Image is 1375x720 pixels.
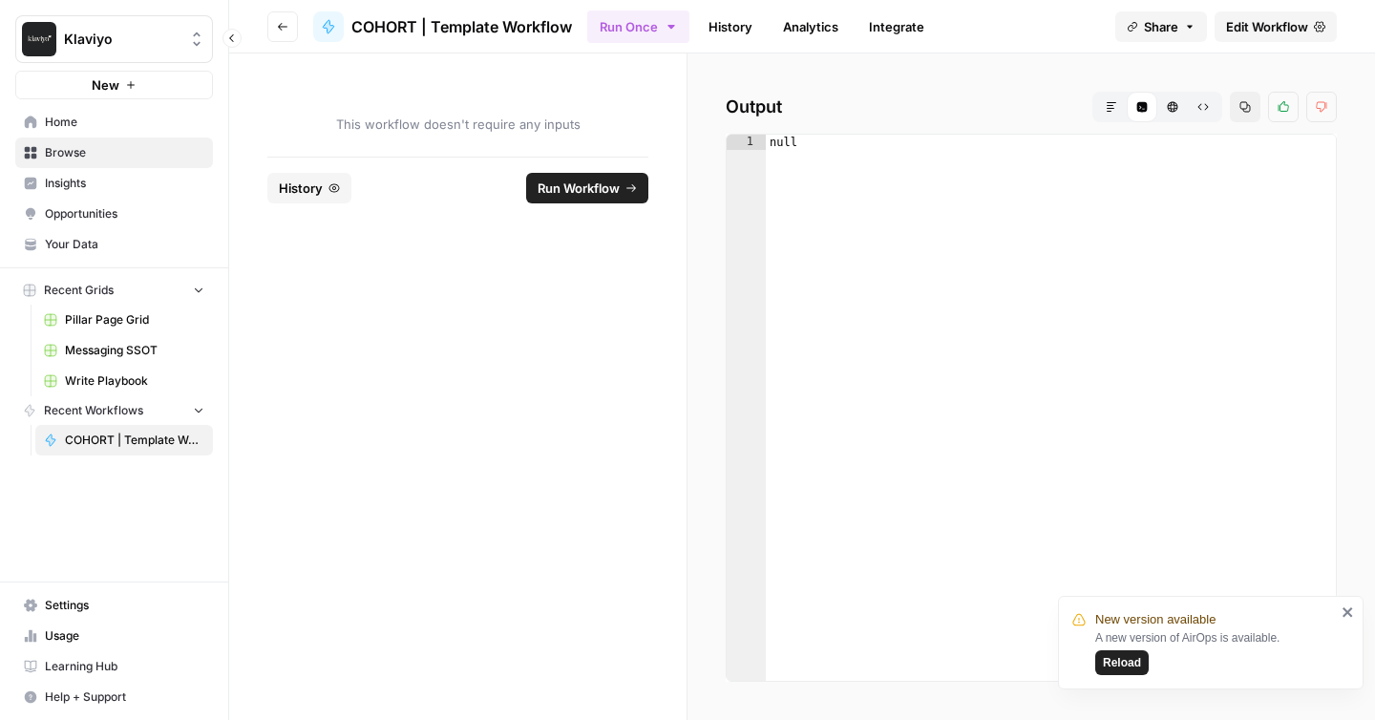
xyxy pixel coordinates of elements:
span: Insights [45,175,204,192]
a: History [697,11,764,42]
button: New [15,71,213,99]
span: Help + Support [45,688,204,706]
a: Integrate [857,11,936,42]
span: Share [1144,17,1178,36]
span: COHORT | Template Workflow [65,432,204,449]
img: Klaviyo Logo [22,22,56,56]
span: Messaging SSOT [65,342,204,359]
span: Usage [45,627,204,645]
a: Pillar Page Grid [35,305,213,335]
a: Messaging SSOT [35,335,213,366]
button: Run Workflow [526,173,648,203]
span: Settings [45,597,204,614]
span: This workflow doesn't require any inputs [267,115,648,134]
div: A new version of AirOps is available. [1095,629,1336,675]
span: Home [45,114,204,131]
span: Klaviyo [64,30,180,49]
span: New [92,75,119,95]
a: Usage [15,621,213,651]
span: Pillar Page Grid [65,311,204,328]
a: Learning Hub [15,651,213,682]
a: COHORT | Template Workflow [35,425,213,455]
button: Reload [1095,650,1149,675]
span: Browse [45,144,204,161]
button: Run Once [587,11,689,43]
a: Opportunities [15,199,213,229]
button: Help + Support [15,682,213,712]
a: Home [15,107,213,138]
span: Reload [1103,654,1141,671]
span: Write Playbook [65,372,204,390]
button: Recent Grids [15,276,213,305]
span: Recent Workflows [44,402,143,419]
a: Browse [15,138,213,168]
h2: Output [726,92,1337,122]
a: Settings [15,590,213,621]
a: Edit Workflow [1215,11,1337,42]
a: Your Data [15,229,213,260]
button: Share [1115,11,1207,42]
span: Your Data [45,236,204,253]
span: New version available [1095,610,1216,629]
span: Run Workflow [538,179,620,198]
span: Recent Grids [44,282,114,299]
a: Insights [15,168,213,199]
button: close [1342,604,1355,620]
a: COHORT | Template Workflow [313,11,572,42]
span: Learning Hub [45,658,204,675]
span: Opportunities [45,205,204,222]
div: 1 [727,135,766,150]
span: Edit Workflow [1226,17,1308,36]
button: History [267,173,351,203]
button: Recent Workflows [15,396,213,425]
button: Workspace: Klaviyo [15,15,213,63]
span: COHORT | Template Workflow [351,15,572,38]
a: Write Playbook [35,366,213,396]
a: Analytics [772,11,850,42]
span: History [279,179,323,198]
